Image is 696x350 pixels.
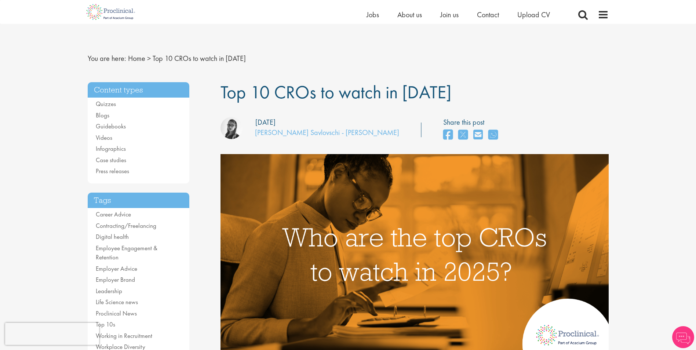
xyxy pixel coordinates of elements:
[96,210,131,218] a: Career Advice
[672,326,694,348] img: Chatbot
[153,54,246,63] span: Top 10 CROs to watch in [DATE]
[128,54,145,63] a: breadcrumb link
[477,10,499,19] a: Contact
[5,323,99,345] iframe: reCAPTCHA
[255,117,276,128] div: [DATE]
[221,117,243,139] img: Theodora Savlovschi - Wicks
[88,193,190,208] h3: Tags
[147,54,151,63] span: >
[96,111,109,119] a: Blogs
[96,222,156,230] a: Contracting/Freelancing
[96,298,138,306] a: Life Science news
[96,145,126,153] a: Infographics
[221,80,451,104] span: Top 10 CROs to watch in [DATE]
[96,233,129,241] a: Digital health
[488,127,498,143] a: share on whats app
[443,127,453,143] a: share on facebook
[367,10,379,19] a: Jobs
[96,332,152,340] a: Working in Recruitment
[96,122,126,130] a: Guidebooks
[96,244,157,262] a: Employee Engagement & Retention
[443,117,502,128] label: Share this post
[458,127,468,143] a: share on twitter
[473,127,483,143] a: share on email
[397,10,422,19] a: About us
[96,276,135,284] a: Employer Brand
[96,100,116,108] a: Quizzes
[517,10,550,19] a: Upload CV
[96,320,115,328] a: Top 10s
[88,54,126,63] span: You are here:
[96,134,112,142] a: Videos
[96,156,126,164] a: Case studies
[96,309,137,317] a: Proclinical News
[440,10,459,19] a: Join us
[96,265,137,273] a: Employer Advice
[255,128,399,137] a: [PERSON_NAME] Savlovschi - [PERSON_NAME]
[88,82,190,98] h3: Content types
[96,167,129,175] a: Press releases
[96,287,122,295] a: Leadership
